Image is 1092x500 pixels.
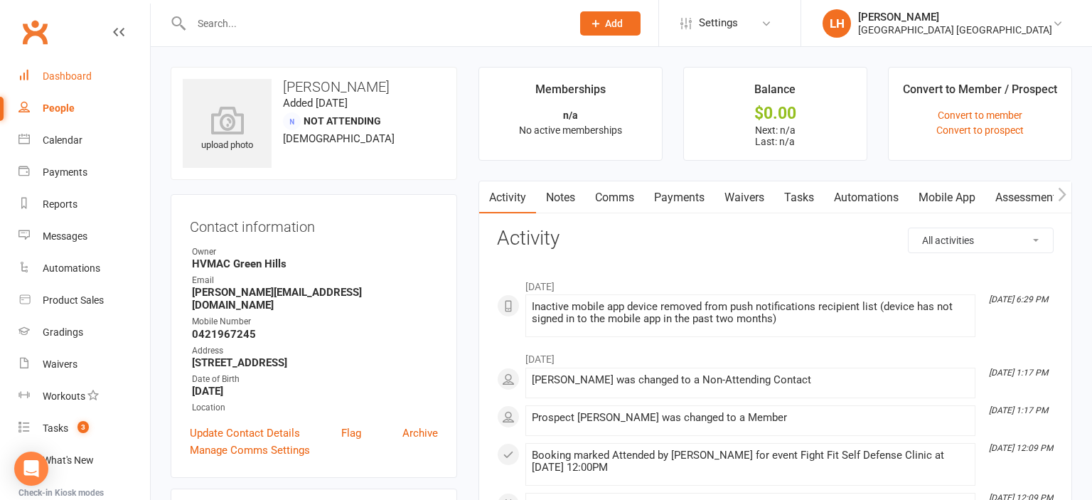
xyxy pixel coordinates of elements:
a: Payments [644,181,714,214]
div: LH [823,9,851,38]
strong: [DATE] [192,385,438,398]
div: Address [192,344,438,358]
div: Messages [43,230,87,242]
a: People [18,92,150,124]
div: Owner [192,245,438,259]
li: [DATE] [497,272,1054,294]
div: $0.00 [697,106,854,121]
span: [DEMOGRAPHIC_DATA] [283,132,395,145]
div: Workouts [43,390,85,402]
a: Calendar [18,124,150,156]
div: Gradings [43,326,83,338]
a: Activity [479,181,536,214]
a: Dashboard [18,60,150,92]
a: Payments [18,156,150,188]
div: [GEOGRAPHIC_DATA] [GEOGRAPHIC_DATA] [858,23,1052,36]
a: Comms [585,181,644,214]
a: Messages [18,220,150,252]
div: What's New [43,454,94,466]
a: Flag [341,425,361,442]
a: Convert to member [938,110,1022,121]
div: Dashboard [43,70,92,82]
div: Calendar [43,134,82,146]
a: Update Contact Details [190,425,300,442]
a: Gradings [18,317,150,349]
h3: Activity [497,228,1054,250]
div: Location [192,401,438,415]
a: Mobile App [909,181,985,214]
div: People [43,102,75,114]
a: Notes [536,181,585,214]
a: What's New [18,445,150,477]
strong: n/a [563,110,578,121]
button: Add [580,11,641,36]
i: [DATE] 1:17 PM [989,405,1048,415]
div: [PERSON_NAME] was changed to a Non-Attending Contact [532,374,969,386]
div: Date of Birth [192,373,438,386]
h3: [PERSON_NAME] [183,79,445,95]
a: Clubworx [17,14,53,50]
div: Payments [43,166,87,178]
span: No active memberships [519,124,622,136]
a: Waivers [18,349,150,381]
a: Automations [18,252,150,284]
div: Waivers [43,358,77,370]
a: Archive [402,425,438,442]
i: [DATE] 12:09 PM [989,443,1053,453]
a: Tasks 3 [18,413,150,445]
strong: [PERSON_NAME][EMAIL_ADDRESS][DOMAIN_NAME] [192,286,438,312]
span: Not Attending [304,115,381,127]
div: [PERSON_NAME] [858,11,1052,23]
span: Settings [699,7,738,39]
a: Tasks [774,181,824,214]
a: Product Sales [18,284,150,317]
div: Booking marked Attended by [PERSON_NAME] for event Fight Fit Self Defense Clinic at [DATE] 12:00PM [532,450,969,474]
p: Next: n/a Last: n/a [697,124,854,147]
div: Convert to Member / Prospect [903,80,1057,106]
div: Mobile Number [192,315,438,329]
a: Manage Comms Settings [190,442,310,459]
div: upload photo [183,106,272,153]
input: Search... [187,14,562,33]
div: Open Intercom Messenger [14,452,48,486]
div: Automations [43,262,100,274]
div: Product Sales [43,294,104,306]
a: Convert to prospect [936,124,1024,136]
a: Automations [824,181,909,214]
div: Reports [43,198,77,210]
strong: [STREET_ADDRESS] [192,356,438,369]
div: Prospect [PERSON_NAME] was changed to a Member [532,412,969,424]
time: Added [DATE] [283,97,348,110]
i: [DATE] 1:17 PM [989,368,1048,378]
a: Reports [18,188,150,220]
strong: 0421967245 [192,328,438,341]
strong: HVMAC Green Hills [192,257,438,270]
div: Balance [754,80,796,106]
span: Add [605,18,623,29]
span: 3 [77,421,89,433]
div: Memberships [535,80,606,106]
li: [DATE] [497,344,1054,367]
div: Email [192,274,438,287]
a: Assessments [985,181,1072,214]
div: Inactive mobile app device removed from push notifications recipient list (device has not signed ... [532,301,969,325]
div: Tasks [43,422,68,434]
a: Waivers [714,181,774,214]
i: [DATE] 6:29 PM [989,294,1048,304]
a: Workouts [18,381,150,413]
h3: Contact information [190,213,438,235]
